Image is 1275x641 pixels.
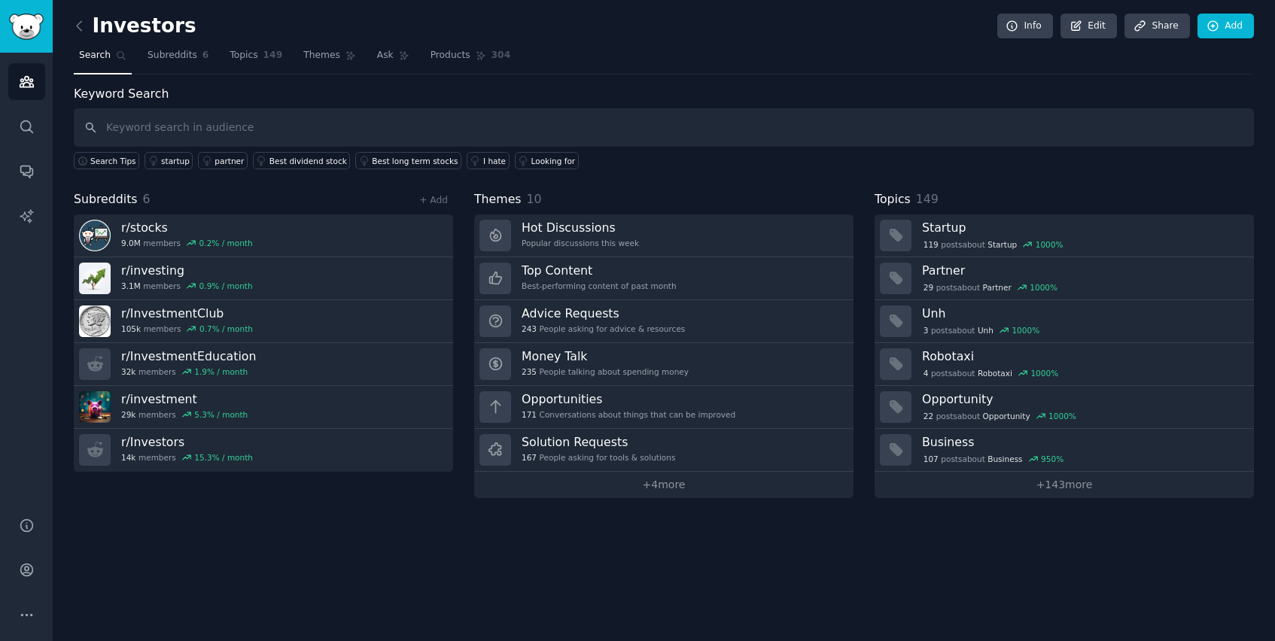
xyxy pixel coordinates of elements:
[987,454,1022,464] span: Business
[79,305,111,337] img: InvestmentClub
[474,214,854,257] a: Hot DiscussionsPopular discussions this week
[121,452,253,463] div: members
[875,429,1254,472] a: Business107postsaboutBusiness950%
[269,156,347,166] div: Best dividend stock
[522,391,735,407] h3: Opportunities
[121,238,141,248] span: 9.0M
[522,263,677,278] h3: Top Content
[978,325,994,336] span: Unh
[875,300,1254,343] a: Unh3postsaboutUnh1000%
[1124,14,1189,39] a: Share
[303,49,340,62] span: Themes
[79,263,111,294] img: investing
[467,152,510,169] a: I hate
[474,386,854,429] a: Opportunities171Conversations about things that can be improved
[148,49,197,62] span: Subreddits
[924,411,933,421] span: 22
[121,348,256,364] h3: r/ InvestmentEducation
[224,44,288,74] a: Topics149
[522,366,537,377] span: 235
[121,238,253,248] div: members
[997,14,1053,39] a: Info
[194,409,248,420] div: 5.3 % / month
[875,472,1254,498] a: +143more
[922,348,1243,364] h3: Robotaxi
[922,305,1243,321] h3: Unh
[522,348,689,364] h3: Money Talk
[983,411,1030,421] span: Opportunity
[875,190,911,209] span: Topics
[74,257,453,300] a: r/investing3.1Mmembers0.9% / month
[522,220,639,235] h3: Hot Discussions
[121,409,248,420] div: members
[474,257,854,300] a: Top ContentBest-performing content of past month
[875,214,1254,257] a: Startup119postsaboutStartup1000%
[875,343,1254,386] a: Robotaxi4postsaboutRobotaxi1000%
[90,156,136,166] span: Search Tips
[924,239,939,250] span: 119
[922,409,1078,423] div: post s about
[74,152,139,169] button: Search Tips
[74,214,453,257] a: r/stocks9.0Mmembers0.2% / month
[121,452,135,463] span: 14k
[922,324,1041,337] div: post s about
[474,472,854,498] a: +4more
[522,452,675,463] div: People asking for tools & solutions
[121,391,248,407] h3: r/ investment
[924,282,933,293] span: 29
[1012,325,1039,336] div: 1000 %
[922,281,1059,294] div: post s about
[522,409,537,420] span: 171
[522,409,735,420] div: Conversations about things that can be improved
[298,44,361,74] a: Themes
[74,190,138,209] span: Subreddits
[121,434,253,450] h3: r/ Investors
[143,192,151,206] span: 6
[121,409,135,420] span: 29k
[922,366,1060,380] div: post s about
[922,452,1065,466] div: post s about
[121,324,141,334] span: 105k
[199,238,253,248] div: 0.2 % / month
[74,108,1254,147] input: Keyword search in audience
[194,452,253,463] div: 15.3 % / month
[875,386,1254,429] a: Opportunity22postsaboutOpportunity1000%
[916,192,939,206] span: 149
[978,368,1012,378] span: Robotaxi
[79,391,111,423] img: investment
[121,305,253,321] h3: r/ InvestmentClub
[79,220,111,251] img: stocks
[121,263,253,278] h3: r/ investing
[355,152,461,169] a: Best long term stocks
[1030,282,1057,293] div: 1000 %
[924,368,929,378] span: 4
[922,434,1243,450] h3: Business
[194,366,248,377] div: 1.9 % / month
[425,44,516,74] a: Products304
[491,49,511,62] span: 304
[922,263,1243,278] h3: Partner
[522,452,537,463] span: 167
[531,156,576,166] div: Looking for
[74,300,453,343] a: r/InvestmentClub105kmembers0.7% / month
[474,190,522,209] span: Themes
[121,324,253,334] div: members
[522,281,677,291] div: Best-performing content of past month
[9,14,44,40] img: GummySearch logo
[198,152,247,169] a: partner
[922,391,1243,407] h3: Opportunity
[474,429,854,472] a: Solution Requests167People asking for tools & solutions
[121,366,256,377] div: members
[987,239,1017,250] span: Startup
[922,238,1064,251] div: post s about
[419,195,448,205] a: + Add
[79,49,111,62] span: Search
[372,156,458,166] div: Best long term stocks
[377,49,394,62] span: Ask
[202,49,209,62] span: 6
[1041,454,1064,464] div: 950 %
[1197,14,1254,39] a: Add
[199,281,253,291] div: 0.9 % / month
[230,49,257,62] span: Topics
[74,44,132,74] a: Search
